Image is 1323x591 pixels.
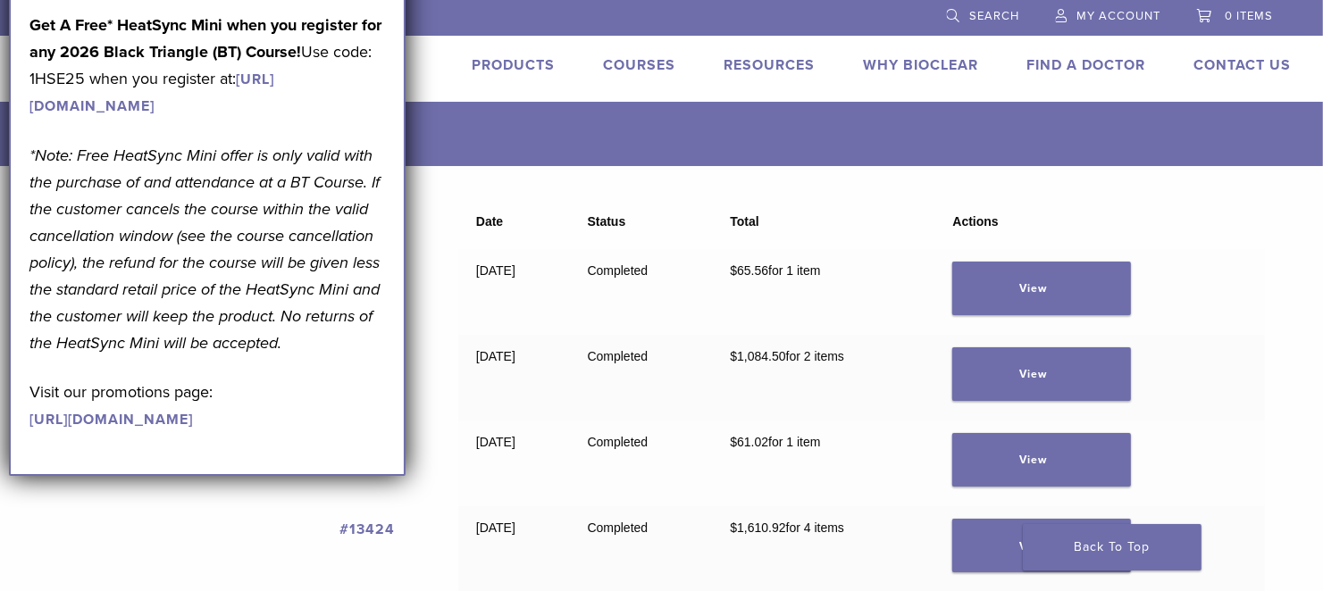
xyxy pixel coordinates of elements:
[476,435,515,449] time: [DATE]
[604,56,676,74] a: Courses
[1226,9,1274,23] span: 0 items
[952,262,1131,315] a: View order 40541
[476,214,503,229] span: Date
[713,249,935,335] td: for 1 item
[476,520,515,535] time: [DATE]
[952,433,1131,487] a: View order 20415
[1023,524,1202,570] a: Back To Top
[473,56,556,74] a: Products
[29,411,193,429] a: [URL][DOMAIN_NAME]
[970,9,1020,23] span: Search
[864,56,979,74] a: Why Bioclear
[730,349,737,363] span: $
[730,349,785,363] span: 1,084.50
[730,214,758,229] span: Total
[75,102,1292,166] h1: My Account
[730,263,737,278] span: $
[29,379,385,432] p: Visit our promotions page:
[588,214,626,229] span: Status
[952,519,1131,572] a: View order 13424
[570,420,713,506] td: Completed
[29,146,380,353] em: *Note: Free HeatSync Mini offer is only valid with the purchase of and attendance at a BT Course....
[570,249,713,335] td: Completed
[730,520,737,535] span: $
[29,12,385,119] p: Use code: 1HSE25 when you register at:
[339,520,395,538] a: View order number 13424
[570,335,713,420] td: Completed
[476,263,515,278] time: [DATE]
[1027,56,1146,74] a: Find A Doctor
[730,263,768,278] span: 65.56
[1077,9,1161,23] span: My Account
[724,56,816,74] a: Resources
[952,347,1131,401] a: View order 21708
[713,335,935,420] td: for 2 items
[476,349,515,363] time: [DATE]
[713,420,935,506] td: for 1 item
[952,214,998,229] span: Actions
[1194,56,1292,74] a: Contact Us
[730,520,785,535] span: 1,610.92
[730,435,768,449] span: 61.02
[29,15,381,62] strong: Get A Free* HeatSync Mini when you register for any 2026 Black Triangle (BT) Course!
[730,435,737,449] span: $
